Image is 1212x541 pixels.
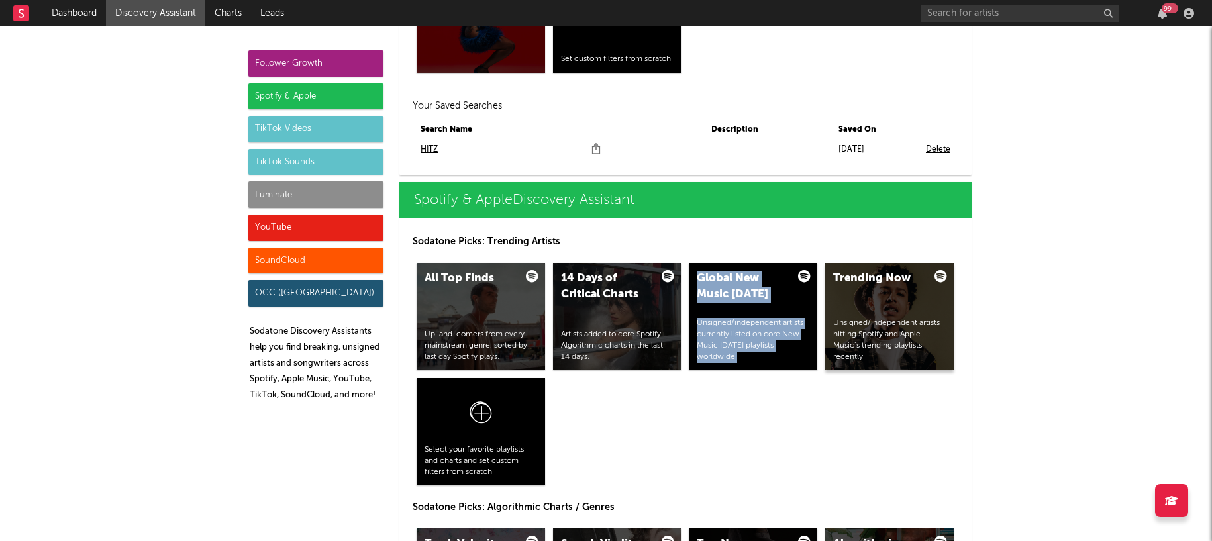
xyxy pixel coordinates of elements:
div: All Top Finds [425,271,515,287]
div: OCC ([GEOGRAPHIC_DATA]) [248,280,383,307]
div: Set custom filters from scratch. [561,54,674,65]
a: Trending NowUnsigned/independent artists hitting Spotify and Apple Music’s trending playlists rec... [825,263,954,370]
td: Delete [918,138,958,162]
button: 99+ [1158,8,1167,19]
a: Global New Music [DATE]Unsigned/independent artists currently listed on core New Music [DATE] pla... [689,263,817,370]
div: Follower Growth [248,50,383,77]
p: Sodatone Picks: Algorithmic Charts / Genres [413,499,958,515]
p: Sodatone Picks: Trending Artists [413,234,958,250]
div: Luminate [248,181,383,208]
div: TikTok Sounds [248,149,383,175]
input: Search for artists [921,5,1119,22]
div: Select your favorite playlists and charts and set custom filters from scratch. [425,444,537,477]
a: All Top FindsUp-and-comers from every mainstream genre, sorted by last day Spotify plays. [417,263,545,370]
div: Trending Now [833,271,923,287]
div: Artists added to core Spotify Algorithmic charts in the last 14 days. [561,329,674,362]
a: Spotify & AppleDiscovery Assistant [399,182,972,218]
a: HITZ [421,142,438,158]
div: TikTok Videos [248,116,383,142]
th: Description [703,122,831,138]
th: Search Name [413,122,703,138]
td: [DATE] [831,138,918,162]
div: SoundCloud [248,248,383,274]
a: Select your favorite playlists and charts and set custom filters from scratch. [417,378,545,485]
div: Global New Music [DATE] [697,271,787,303]
h2: Your Saved Searches [413,98,958,114]
div: Spotify & Apple [248,83,383,110]
div: 14 Days of Critical Charts [561,271,651,303]
p: Sodatone Discovery Assistants help you find breaking, unsigned artists and songwriters across Spo... [250,324,383,403]
div: Unsigned/independent artists currently listed on core New Music [DATE] playlists worldwide. [697,318,809,362]
div: YouTube [248,215,383,241]
a: 14 Days of Critical ChartsArtists added to core Spotify Algorithmic charts in the last 14 days. [553,263,682,370]
th: Saved On [831,122,918,138]
div: Up-and-comers from every mainstream genre, sorted by last day Spotify plays. [425,329,537,362]
div: 99 + [1162,3,1178,13]
div: Unsigned/independent artists hitting Spotify and Apple Music’s trending playlists recently. [833,318,946,362]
